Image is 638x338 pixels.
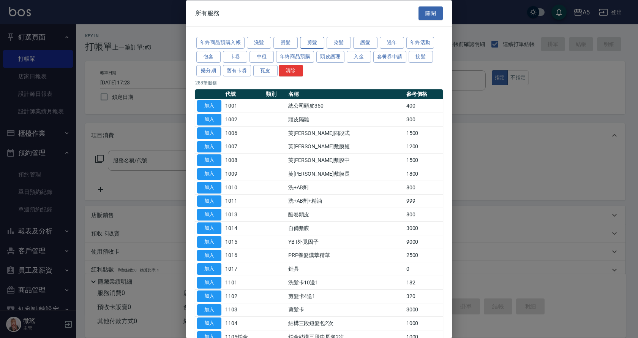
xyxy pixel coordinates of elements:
td: 9000 [404,235,443,249]
button: 年終商品預購 [276,51,314,62]
button: 卡卷 [223,51,247,62]
button: 加入 [197,127,221,139]
td: 1000 [404,316,443,330]
button: 加入 [197,249,221,261]
td: 1006 [223,126,264,140]
td: 1500 [404,126,443,140]
td: 1014 [223,221,264,235]
button: 燙髮 [273,37,298,49]
td: 3000 [404,221,443,235]
td: 2500 [404,249,443,262]
td: 總公司頭皮350 [286,99,404,113]
button: 包套 [196,51,221,62]
td: 芙[PERSON_NAME]敷膜短 [286,140,404,154]
td: 1102 [223,289,264,303]
button: 樂分期 [196,65,221,76]
td: 400 [404,99,443,113]
button: 接髮 [409,51,433,62]
button: 剪髮 [300,37,324,49]
button: 加入 [197,100,221,112]
th: 類別 [264,89,286,99]
td: 1007 [223,140,264,154]
td: 1101 [223,276,264,289]
button: 染髮 [327,37,351,49]
button: 年終商品預購入帳 [196,37,245,49]
td: PRP養髮漢萃精華 [286,249,404,262]
td: 800 [404,181,443,194]
button: 加入 [197,263,221,275]
td: 3000 [404,303,443,317]
td: 結構三段短髮包2次 [286,316,404,330]
button: 加入 [197,290,221,302]
button: 護髮 [353,37,377,49]
td: 1009 [223,167,264,181]
td: 洗+AB劑 [286,181,404,194]
td: 芙[PERSON_NAME]四段式 [286,126,404,140]
td: 酷卷頭皮 [286,208,404,221]
td: 0 [404,262,443,276]
th: 名稱 [286,89,404,99]
td: 1010 [223,181,264,194]
td: 1008 [223,153,264,167]
td: 182 [404,276,443,289]
button: 入金 [347,51,371,62]
td: 頭皮隔離 [286,113,404,126]
td: 1002 [223,113,264,126]
td: 300 [404,113,443,126]
td: 800 [404,208,443,221]
button: 加入 [197,154,221,166]
button: 關閉 [418,6,443,20]
td: 1011 [223,194,264,208]
button: 加入 [197,209,221,221]
td: 1200 [404,140,443,154]
button: 加入 [197,114,221,125]
button: 加入 [197,222,221,234]
td: 1800 [404,167,443,181]
td: 1103 [223,303,264,317]
p: 288 筆服務 [195,79,443,86]
button: 洗髮 [247,37,271,49]
td: 1016 [223,249,264,262]
button: 舊有卡劵 [223,65,251,76]
td: YBT外覓因子 [286,235,404,249]
td: 自備敷膜 [286,221,404,235]
td: 320 [404,289,443,303]
button: 加入 [197,181,221,193]
td: 洗+AB劑+精油 [286,194,404,208]
button: 加入 [197,277,221,289]
td: 999 [404,194,443,208]
button: 加入 [197,141,221,152]
td: 1013 [223,208,264,221]
button: 瓦皮 [253,65,278,76]
th: 參考價格 [404,89,443,99]
td: 剪髮卡4送1 [286,289,404,303]
button: 套餐券申請 [373,51,406,62]
td: 1015 [223,235,264,249]
button: 加入 [197,168,221,180]
td: 洗髮卡10送1 [286,276,404,289]
button: 加入 [197,195,221,207]
td: 芙[PERSON_NAME]敷膜中 [286,153,404,167]
button: 中租 [250,51,274,62]
td: 1017 [223,262,264,276]
td: 1001 [223,99,264,113]
button: 清除 [279,65,303,76]
button: 加入 [197,304,221,316]
button: 加入 [197,236,221,248]
th: 代號 [223,89,264,99]
td: 針具 [286,262,404,276]
button: 頭皮護理 [316,51,344,62]
button: 年終活動 [406,37,434,49]
td: 剪髮卡 [286,303,404,317]
button: 過年 [380,37,404,49]
td: 1104 [223,316,264,330]
button: 加入 [197,317,221,329]
td: 芙[PERSON_NAME]敷膜長 [286,167,404,181]
span: 所有服務 [195,9,220,17]
td: 1500 [404,153,443,167]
